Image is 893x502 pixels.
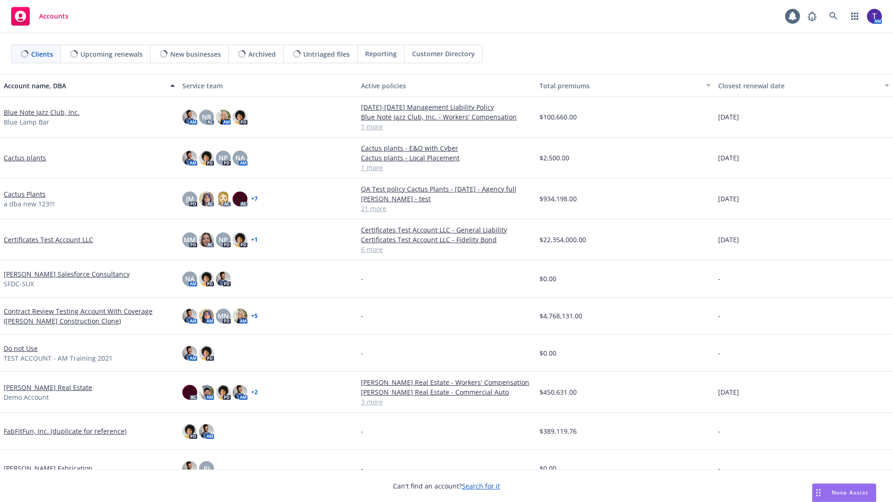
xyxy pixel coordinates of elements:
[4,353,113,363] span: TEST ACCOUNT - AM Training 2021
[540,194,577,204] span: $934,198.00
[303,49,350,59] span: Untriaged files
[361,204,532,213] a: 21 more
[718,112,739,122] span: [DATE]
[357,74,536,97] button: Active policies
[199,151,214,165] img: photo
[718,311,720,321] span: -
[4,279,34,289] span: SFDC-SUX
[718,387,739,397] span: [DATE]
[540,153,569,163] span: $2,500.00
[412,49,475,59] span: Customer Directory
[251,390,258,395] a: + 2
[251,237,258,243] a: + 1
[718,235,739,244] span: [DATE]
[718,348,720,358] span: -
[170,49,221,59] span: New businesses
[718,81,879,91] div: Closest renewal date
[216,271,231,286] img: photo
[540,426,577,436] span: $389,119.76
[219,235,228,244] span: NP
[361,387,532,397] a: [PERSON_NAME] Real Estate - Commercial Auto
[4,383,92,392] a: [PERSON_NAME] Real Estate
[4,269,130,279] a: [PERSON_NAME] Salesforce Consultancy
[182,110,197,125] img: photo
[182,385,197,400] img: photo
[718,194,739,204] span: [DATE]
[361,235,532,244] a: Certificates Test Account LLC - Fidelity Bond
[812,483,876,502] button: Nova Assist
[832,489,868,496] span: Nova Assist
[718,426,720,436] span: -
[4,426,127,436] a: FabFitFun, Inc. (duplicate for reference)
[199,346,214,361] img: photo
[233,192,247,206] img: photo
[365,49,397,59] span: Reporting
[361,348,363,358] span: -
[846,7,864,26] a: Switch app
[4,343,38,353] a: Do not Use
[361,377,532,387] a: [PERSON_NAME] Real Estate - Workers' Compensation
[540,311,582,321] span: $4,768,131.00
[182,309,197,324] img: photo
[714,74,893,97] button: Closest renewal date
[361,274,363,284] span: -
[179,74,357,97] button: Service team
[867,9,882,24] img: photo
[718,153,739,163] span: [DATE]
[536,74,714,97] button: Total premiums
[199,424,214,439] img: photo
[233,385,247,400] img: photo
[361,143,532,153] a: Cactus plants - E&O with Cyber
[361,153,532,163] a: Cactus plants - Local Placement
[4,235,93,244] a: Certificates Test Account LLC
[233,309,247,324] img: photo
[361,163,532,172] a: 1 more
[4,463,93,473] a: [PERSON_NAME] Fabrication
[4,199,55,209] span: a dba new 123!!!
[462,482,500,490] a: Search for it
[184,235,196,244] span: MM
[218,311,229,321] span: MN
[186,194,194,204] span: JM
[216,192,231,206] img: photo
[540,387,577,397] span: $450,631.00
[540,463,556,473] span: $0.00
[182,151,197,165] img: photo
[361,244,532,254] a: 6 more
[251,196,258,202] a: + 7
[393,481,500,491] span: Can't find an account?
[182,346,197,361] img: photo
[4,306,175,326] a: Contract Review Testing Account With Coverage ([PERSON_NAME] Construction Clone)
[4,392,49,402] span: Demo Account
[248,49,276,59] span: Archived
[39,13,68,20] span: Accounts
[540,112,577,122] span: $100,660.00
[361,112,532,122] a: Blue Note Jazz Club, Inc. - Workers' Compensation
[233,110,247,125] img: photo
[219,153,228,163] span: NP
[361,311,363,321] span: -
[4,189,46,199] a: Cactus Plants
[361,122,532,132] a: 1 more
[4,81,165,91] div: Account name, DBA
[202,112,211,122] span: NR
[813,484,824,502] div: Drag to move
[4,107,80,117] a: Blue Note Jazz Club, Inc.
[7,3,72,29] a: Accounts
[199,309,214,324] img: photo
[4,117,49,127] span: Blue Lamp Bar
[718,274,720,284] span: -
[361,81,532,91] div: Active policies
[199,192,214,206] img: photo
[185,274,194,284] span: NA
[361,194,532,204] a: [PERSON_NAME] - test
[540,81,700,91] div: Total premiums
[361,184,532,194] a: QA Test policy Cactus Plants - [DATE] - Agency full
[182,461,197,476] img: photo
[233,232,247,247] img: photo
[182,424,197,439] img: photo
[31,49,53,59] span: Clients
